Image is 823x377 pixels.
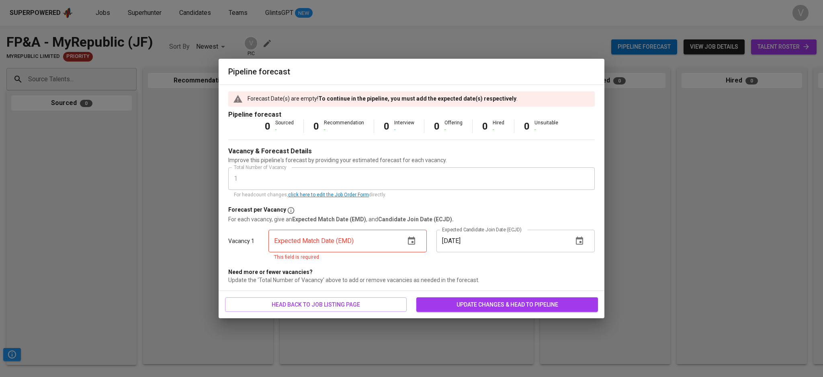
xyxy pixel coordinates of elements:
p: For headcount changes, directly. [234,191,589,199]
div: - [493,126,504,133]
span: update changes & head to pipeline [423,300,592,310]
div: Unsuitable [534,119,558,133]
button: head back to job listing page [225,297,407,312]
p: Update the 'Total Number of Vacancy' above to add or remove vacancies as needed in the forecast. [228,276,595,284]
div: Recommendation [324,119,364,133]
p: Pipeline forecast [228,110,595,119]
button: update changes & head to pipeline [416,297,598,312]
p: Vacancy 1 [228,237,254,245]
b: Candidate Join Date (ECJD). [378,216,454,222]
p: For each vacancy, give an , and [228,215,595,223]
p: Need more or fewer vacancies? [228,268,595,276]
p: Improve this pipeline's forecast by providing your estimated forecast for each vacancy. [228,156,595,164]
div: Interview [394,119,414,133]
p: Forecast Date(s) are empty! . [248,95,518,103]
div: - [324,126,364,133]
b: 0 [434,121,440,132]
b: To continue in the pipeline, you must add the expected date(s) respectively [318,95,516,102]
a: click here to edit the Job Order Form [288,192,369,198]
b: Expected Match Date (EMD) [292,216,366,222]
div: - [534,126,558,133]
p: Forecast per Vacancy [228,206,286,215]
div: Hired [493,119,504,133]
h6: Pipeline forecast [228,65,595,78]
div: - [394,126,414,133]
p: This field is required [274,253,421,262]
div: - [444,126,463,133]
div: Offering [444,119,463,133]
b: 0 [313,121,319,132]
b: 0 [384,121,389,132]
span: head back to job listing page [231,300,400,310]
b: 0 [482,121,488,132]
b: 0 [524,121,530,132]
div: Sourced [275,119,294,133]
b: 0 [265,121,270,132]
p: Vacancy & Forecast Details [228,146,312,156]
div: - [275,126,294,133]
